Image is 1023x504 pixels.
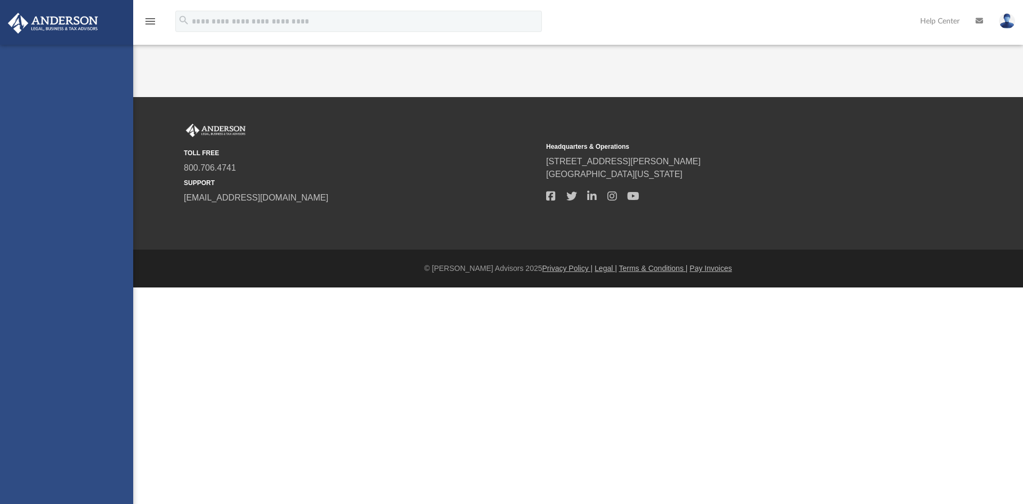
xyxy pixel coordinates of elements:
a: menu [144,20,157,28]
div: © [PERSON_NAME] Advisors 2025 [133,263,1023,274]
a: [GEOGRAPHIC_DATA][US_STATE] [546,170,683,179]
a: [STREET_ADDRESS][PERSON_NAME] [546,157,701,166]
small: TOLL FREE [184,148,539,158]
a: Privacy Policy | [542,264,593,273]
a: Legal | [595,264,617,273]
a: Pay Invoices [689,264,732,273]
img: Anderson Advisors Platinum Portal [184,124,248,138]
img: Anderson Advisors Platinum Portal [5,13,101,34]
i: search [178,14,190,26]
i: menu [144,15,157,28]
a: Terms & Conditions | [619,264,688,273]
img: User Pic [999,13,1015,29]
small: Headquarters & Operations [546,142,901,151]
a: 800.706.4741 [184,163,236,172]
small: SUPPORT [184,178,539,188]
a: [EMAIL_ADDRESS][DOMAIN_NAME] [184,193,328,202]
